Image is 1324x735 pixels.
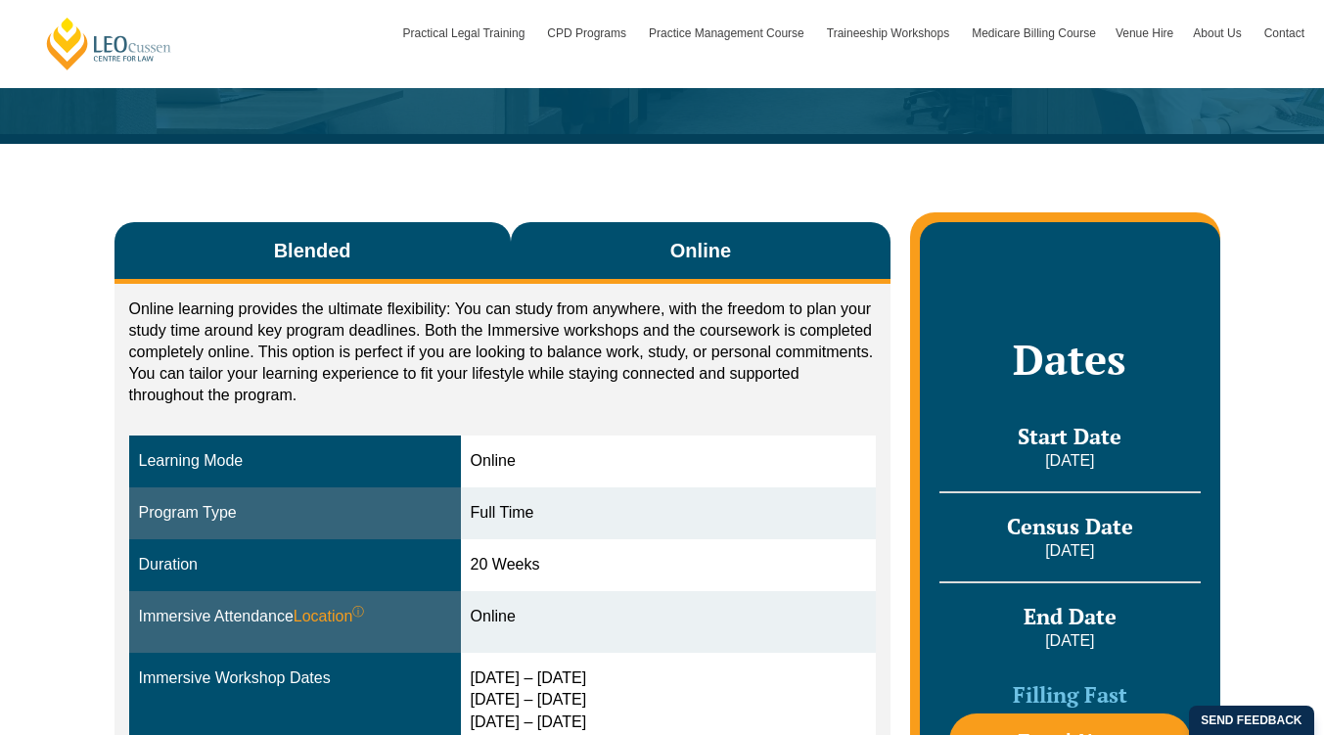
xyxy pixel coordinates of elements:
a: Contact [1255,5,1314,62]
a: Traineeship Workshops [817,5,962,62]
a: Medicare Billing Course [962,5,1106,62]
span: Census Date [1007,512,1133,540]
a: Practice Management Course [639,5,817,62]
p: [DATE] [939,630,1200,652]
sup: ⓘ [352,605,364,619]
div: Immersive Workshop Dates [139,667,451,690]
div: Program Type [139,502,451,525]
div: Immersive Attendance [139,606,451,628]
a: CPD Programs [537,5,639,62]
div: Learning Mode [139,450,451,473]
span: Location [294,606,365,628]
p: Online learning provides the ultimate flexibility: You can study from anywhere, with the freedom ... [129,299,877,406]
div: Online [471,450,867,473]
div: Duration [139,554,451,576]
h2: Dates [939,335,1200,384]
span: End Date [1024,602,1117,630]
a: Practical Legal Training [393,5,538,62]
a: [PERSON_NAME] Centre for Law [44,16,174,71]
div: Online [471,606,867,628]
span: Online [670,237,731,264]
span: Blended [274,237,351,264]
span: Filling Fast [1013,680,1127,709]
span: Start Date [1018,422,1121,450]
div: Full Time [471,502,867,525]
a: About Us [1183,5,1254,62]
a: Venue Hire [1106,5,1183,62]
div: 20 Weeks [471,554,867,576]
p: [DATE] [939,450,1200,472]
div: [DATE] – [DATE] [DATE] – [DATE] [DATE] – [DATE] [471,667,867,735]
p: [DATE] [939,540,1200,562]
